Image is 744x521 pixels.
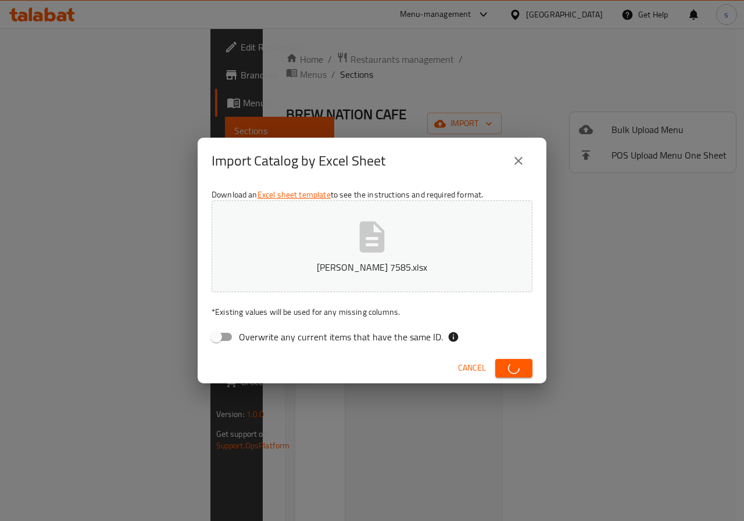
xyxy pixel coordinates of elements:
a: Excel sheet template [257,187,331,202]
p: [PERSON_NAME] 7585.xlsx [230,260,514,274]
p: Existing values will be used for any missing columns. [212,306,532,318]
div: Download an to see the instructions and required format. [198,184,546,353]
span: Overwrite any current items that have the same ID. [239,330,443,344]
button: [PERSON_NAME] 7585.xlsx [212,200,532,292]
span: Cancel [458,361,486,375]
button: close [505,147,532,175]
button: Cancel [453,357,491,379]
h2: Import Catalog by Excel Sheet [212,152,385,170]
svg: If the overwrite option isn't selected, then the items that match an existing ID will be ignored ... [448,331,459,343]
